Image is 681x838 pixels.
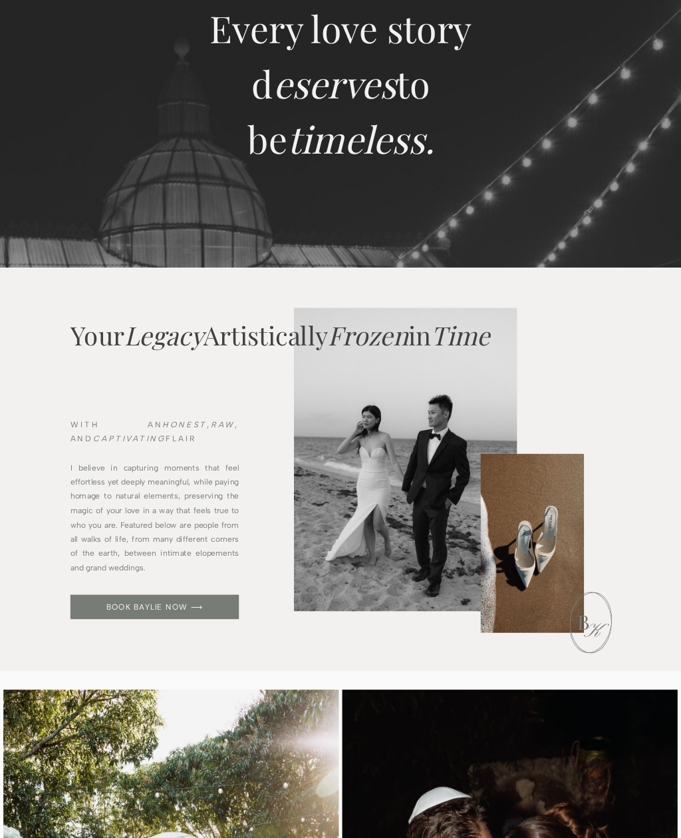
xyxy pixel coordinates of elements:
a: HOME [11,15,70,22]
i: CAPTIVATING [93,434,166,444]
i: Legacy [124,317,204,351]
a: [PERSON_NAME] [443,9,671,28]
i: HONEST [162,419,207,429]
h2: Every love story d to be [156,1,526,108]
i: timeless. [287,114,434,162]
i: eserves [273,59,396,107]
i: Frozen [328,317,408,351]
h2: Your Artistically in [70,319,327,408]
h2: B [573,609,595,628]
i: RAW [211,419,234,429]
i: Time [431,317,490,351]
h1: K [584,620,605,645]
a: EXPERIENCE [101,15,160,22]
h3: WITH AN , , AND FLAIR [70,417,239,445]
a: ABOUT [49,15,107,22]
p: I believe in capturing moments that feel effortless yet deeply meaningful, while paying homage to... [70,461,239,576]
a: BOOK BAYLIE NOW ⟶ [98,602,212,611]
